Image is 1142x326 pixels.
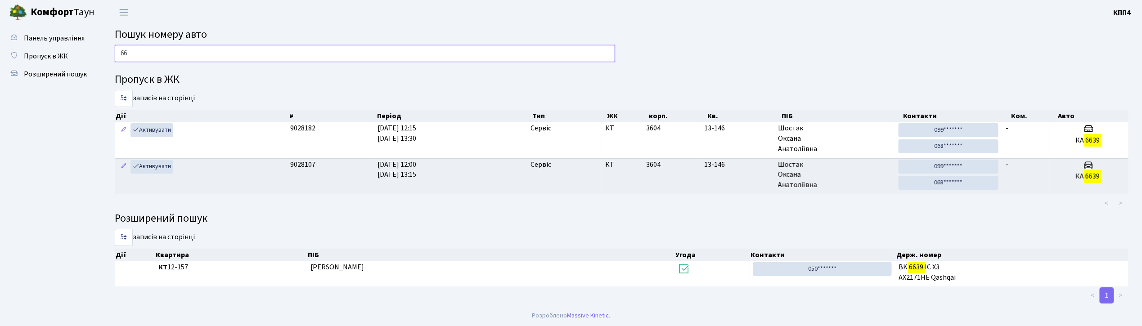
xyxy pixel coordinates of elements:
a: Пропуск в ЖК [4,47,94,65]
th: Угода [674,249,750,261]
th: Тип [531,110,607,122]
th: Авто [1057,110,1138,122]
span: 9028107 [290,160,315,170]
span: 9028182 [290,123,315,133]
span: Пропуск в ЖК [24,51,68,61]
select: записів на сторінці [115,229,133,246]
th: Держ. номер [895,249,1129,261]
th: Ком. [1011,110,1057,122]
mark: 6639 [908,261,925,273]
th: # [288,110,376,122]
span: 12-157 [158,262,303,272]
img: logo.png [9,4,27,22]
th: ПІБ [781,110,902,122]
a: Активувати [130,123,173,137]
th: Квартира [155,249,307,261]
span: Шостак Оксана Анатоліївна [778,123,891,154]
th: Дії [115,249,155,261]
h5: КА [1052,172,1125,181]
a: Активувати [130,160,173,174]
th: ЖК [607,110,648,122]
button: Переключити навігацію [112,5,135,20]
h4: Пропуск в ЖК [115,73,1129,86]
span: [DATE] 12:15 [DATE] 13:30 [378,123,416,143]
span: Панель управління [24,33,85,43]
span: КТ [605,123,639,134]
span: Розширений пошук [24,69,87,79]
span: 13-146 [705,123,771,134]
b: КПП4 [1114,8,1131,18]
th: Період [376,110,531,122]
a: КПП4 [1114,7,1131,18]
a: Панель управління [4,29,94,47]
span: [DATE] 12:00 [DATE] 13:15 [378,160,416,180]
th: Контакти [902,110,1011,122]
span: - [1006,123,1008,133]
span: 13-146 [705,160,771,170]
b: КТ [158,262,167,272]
b: Комфорт [31,5,74,19]
select: записів на сторінці [115,90,133,107]
th: ПІБ [307,249,674,261]
span: Пошук номеру авто [115,27,207,42]
span: Сервіс [531,160,552,170]
span: 3604 [647,123,661,133]
th: Контакти [750,249,896,261]
a: Розширений пошук [4,65,94,83]
label: записів на сторінці [115,90,195,107]
a: Редагувати [118,160,129,174]
th: корп. [648,110,706,122]
a: Редагувати [118,123,129,137]
span: - [1006,160,1008,170]
input: Пошук [115,45,615,62]
h4: Розширений пошук [115,212,1129,225]
th: Дії [115,110,288,122]
span: BK IC X3 AX2171HE Qashqai [899,262,1125,283]
span: Шостак Оксана Анатоліївна [778,160,891,191]
a: Massive Kinetic [567,311,609,320]
h5: КА [1052,136,1125,145]
label: записів на сторінці [115,229,195,246]
div: Розроблено . [532,311,610,321]
span: [PERSON_NAME] [310,262,364,272]
span: 3604 [647,160,661,170]
th: Кв. [706,110,781,122]
span: Сервіс [531,123,552,134]
span: Таун [31,5,94,20]
mark: 6639 [1084,170,1101,183]
span: КТ [605,160,639,170]
a: 1 [1100,287,1114,304]
mark: 6639 [1084,134,1101,147]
